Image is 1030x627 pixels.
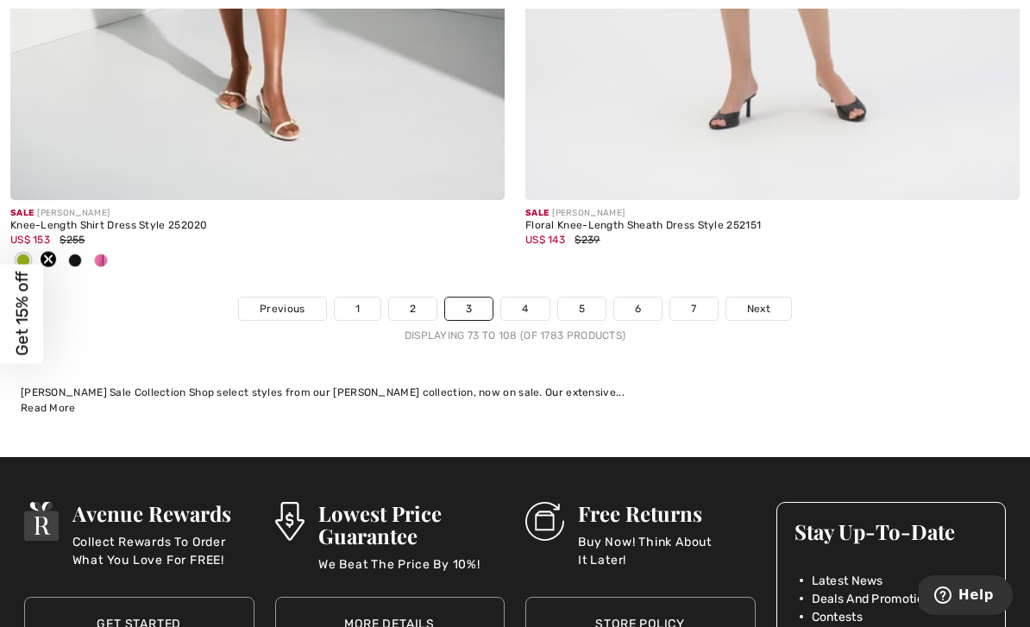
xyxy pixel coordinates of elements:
[10,248,36,276] div: Greenery
[12,272,32,356] span: Get 15% off
[318,555,505,590] p: We Beat The Price By 10%!
[88,248,114,276] div: Bubble gum
[318,502,505,547] h3: Lowest Price Guarantee
[812,590,938,608] span: Deals And Promotions
[578,502,756,524] h3: Free Returns
[10,220,505,232] div: Knee-Length Shirt Dress Style 252020
[36,248,62,276] div: Radiant red
[525,502,564,541] img: Free Returns
[24,502,59,541] img: Avenue Rewards
[726,298,791,320] a: Next
[525,207,1020,220] div: [PERSON_NAME]
[10,208,34,218] span: Sale
[525,220,1020,232] div: Floral Knee-Length Sheath Dress Style 252151
[919,575,1013,618] iframe: Opens a widget where you can find more information
[275,502,305,541] img: Lowest Price Guarantee
[558,298,606,320] a: 5
[60,234,85,246] span: $255
[794,520,989,542] h3: Stay Up-To-Date
[389,298,436,320] a: 2
[614,298,662,320] a: 6
[575,234,600,246] span: $239
[525,208,549,218] span: Sale
[40,250,57,267] button: Close teaser
[525,234,565,246] span: US$ 143
[335,298,380,320] a: 1
[747,301,770,317] span: Next
[670,298,717,320] a: 7
[72,502,254,524] h3: Avenue Rewards
[501,298,549,320] a: 4
[21,385,1009,400] div: [PERSON_NAME] Sale Collection Shop select styles from our [PERSON_NAME] collection, now on sale. ...
[445,298,493,320] a: 3
[578,533,756,567] p: Buy Now! Think About It Later!
[812,572,883,590] span: Latest News
[10,207,505,220] div: [PERSON_NAME]
[812,608,863,626] span: Contests
[21,402,76,414] span: Read More
[62,248,88,276] div: Black
[10,234,50,246] span: US$ 153
[239,298,325,320] a: Previous
[72,533,254,567] p: Collect Rewards To Order What You Love For FREE!
[260,301,305,317] span: Previous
